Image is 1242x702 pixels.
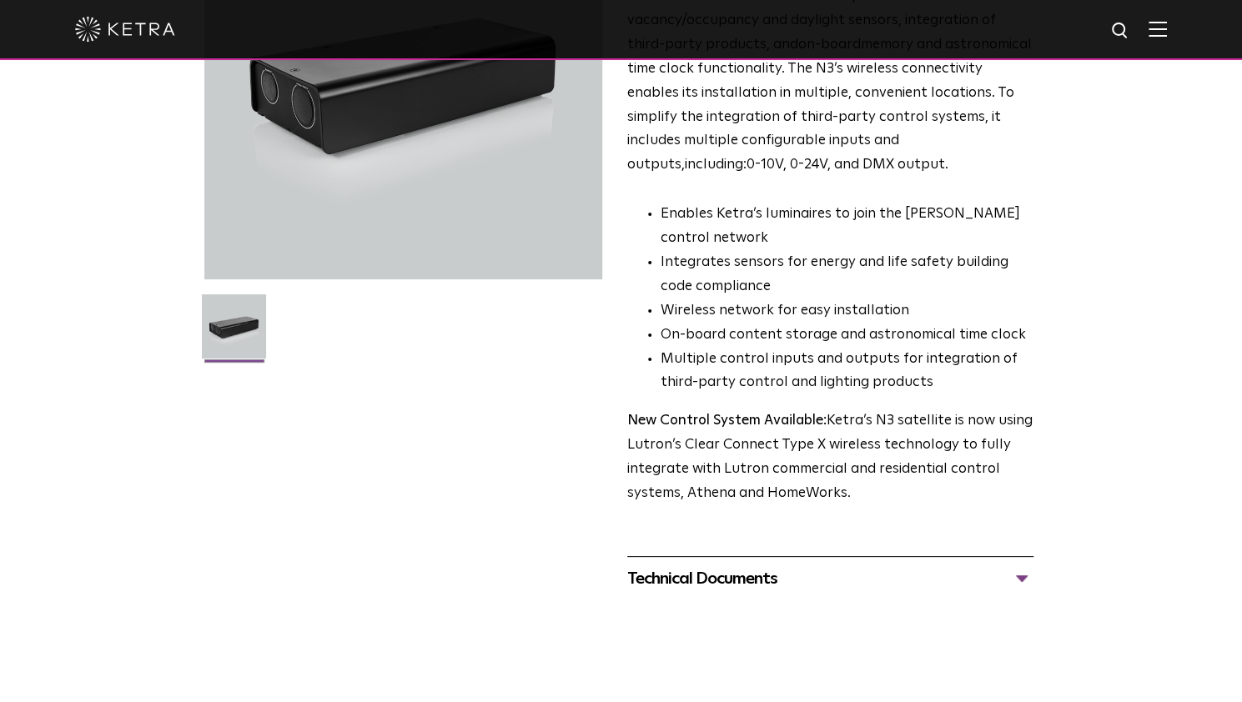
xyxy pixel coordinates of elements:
p: Ketra’s N3 satellite is now using Lutron’s Clear Connect Type X wireless technology to fully inte... [627,409,1033,506]
img: ketra-logo-2019-white [75,17,175,42]
img: search icon [1110,21,1131,42]
li: On-board content storage and astronomical time clock [661,323,1033,348]
img: N3-Controller-2021-Web-Square [202,294,266,371]
li: Integrates sensors for energy and life safety building code compliance [661,251,1033,299]
g: including: [685,158,747,172]
div: Technical Documents [627,565,1033,592]
img: Hamburger%20Nav.svg [1149,21,1167,37]
li: Enables Ketra’s luminaires to join the [PERSON_NAME] control network [661,203,1033,251]
strong: New Control System Available: [627,414,827,428]
li: Wireless network for easy installation [661,299,1033,323]
li: Multiple control inputs and outputs for integration of third-party control and lighting products [661,348,1033,396]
